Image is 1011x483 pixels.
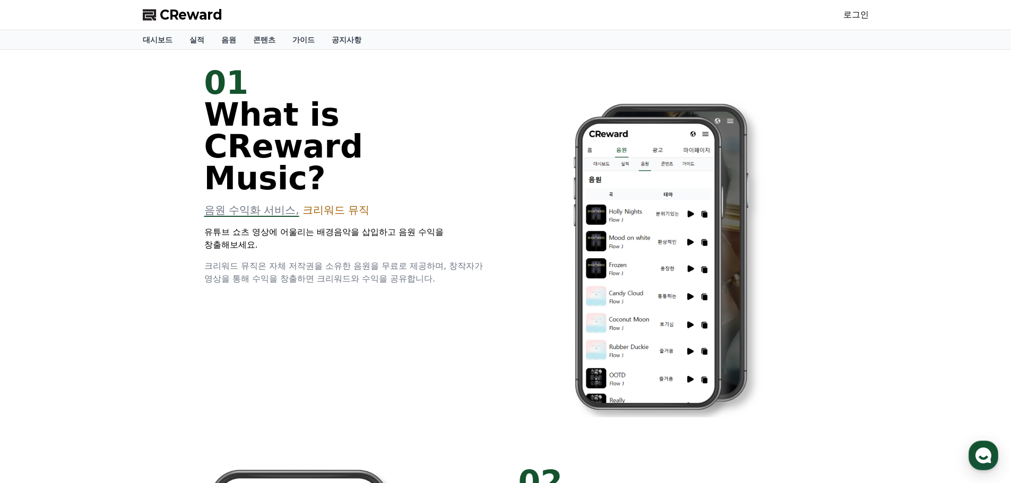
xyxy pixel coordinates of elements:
a: 공지사항 [323,30,370,49]
span: 크리워드 뮤직은 자체 저작권을 소유한 음원을 무료로 제공하며, 창작자가 영상을 통해 수익을 창출하면 크리워드와 수익을 공유합니다. [204,261,483,284]
img: 2.png [519,67,807,432]
a: 대시보드 [134,30,181,49]
p: 유튜브 쇼츠 영상에 어울리는 배경음악을 삽입하고 음원 수익을 창출해보세요. [204,226,493,251]
a: 콘텐츠 [245,30,284,49]
span: What is CReward Music? [204,96,363,197]
a: CReward [143,6,222,23]
span: 홈 [33,352,40,361]
span: 대화 [97,353,110,361]
span: CReward [160,6,222,23]
a: 홈 [3,336,70,363]
span: 크리워드 뮤직 [303,204,369,216]
div: 01 [204,67,493,99]
a: 대화 [70,336,137,363]
span: 음원 수익화 서비스, [204,204,299,216]
a: 음원 [213,30,245,49]
span: 설정 [164,352,177,361]
a: 실적 [181,30,213,49]
a: 설정 [137,336,204,363]
a: 로그인 [843,8,869,21]
a: 가이드 [284,30,323,49]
